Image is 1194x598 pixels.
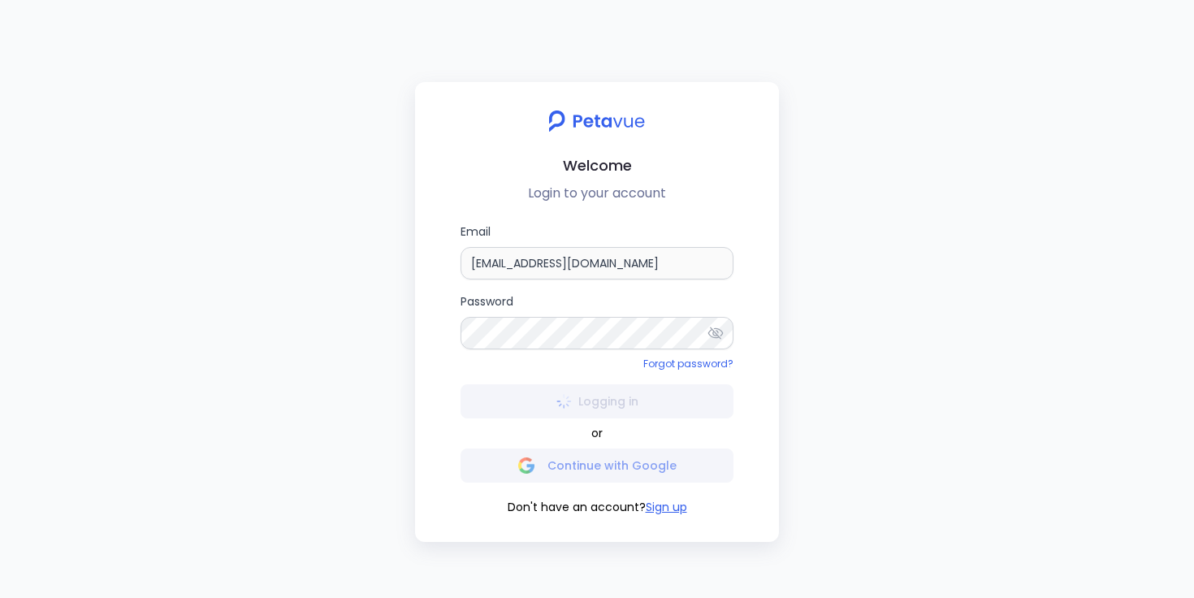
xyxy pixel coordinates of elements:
[461,223,733,279] label: Email
[591,425,603,442] span: or
[646,499,687,516] button: Sign up
[461,247,733,279] input: Email
[461,317,733,349] input: Password
[538,102,655,141] img: petavue logo
[643,357,733,370] a: Forgot password?
[508,499,646,516] span: Don't have an account?
[428,154,766,177] h2: Welcome
[461,292,733,349] label: Password
[428,184,766,203] p: Login to your account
